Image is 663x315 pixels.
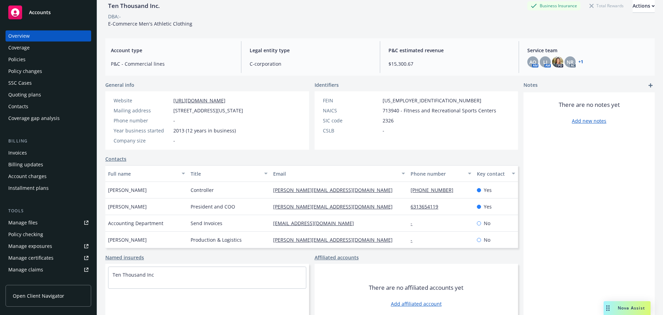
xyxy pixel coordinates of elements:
[8,42,30,53] div: Coverage
[8,77,32,89] div: SSC Cases
[6,113,91,124] a: Coverage gap analysis
[388,47,510,54] span: P&C estimated revenue
[8,147,27,158] div: Invoices
[559,101,620,109] span: There are no notes yet
[578,60,583,64] a: +1
[8,183,49,194] div: Installment plans
[6,77,91,89] a: SSC Cases
[618,305,645,311] span: Nova Assist
[105,155,126,163] a: Contacts
[114,117,171,124] div: Phone number
[191,236,242,243] span: Production & Logistics
[484,203,492,210] span: Yes
[173,107,243,114] span: [STREET_ADDRESS][US_STATE]
[191,220,222,227] span: Send Invoices
[108,236,147,243] span: [PERSON_NAME]
[315,81,339,89] span: Identifiers
[388,60,510,67] span: $15,300.67
[250,47,372,54] span: Legal entity type
[173,117,175,124] span: -
[273,203,398,210] a: [PERSON_NAME][EMAIL_ADDRESS][DOMAIN_NAME]
[105,1,163,10] div: Ten Thousand Inc.
[6,252,91,263] a: Manage certificates
[411,237,418,243] a: -
[273,170,397,177] div: Email
[8,276,41,287] div: Manage BORs
[8,113,60,124] div: Coverage gap analysis
[408,165,474,182] button: Phone number
[108,170,177,177] div: Full name
[474,165,518,182] button: Key contact
[8,30,30,41] div: Overview
[6,264,91,275] a: Manage claims
[8,264,43,275] div: Manage claims
[273,237,398,243] a: [PERSON_NAME][EMAIL_ADDRESS][DOMAIN_NAME]
[188,165,270,182] button: Title
[8,54,26,65] div: Policies
[411,203,444,210] a: 6313654119
[383,127,384,134] span: -
[13,292,64,299] span: Open Client Navigator
[323,97,380,104] div: FEIN
[173,97,225,104] a: [URL][DOMAIN_NAME]
[105,254,144,261] a: Named insureds
[191,203,235,210] span: President and COO
[586,1,627,10] div: Total Rewards
[604,301,651,315] button: Nova Assist
[323,107,380,114] div: NAICS
[6,229,91,240] a: Policy checking
[108,220,163,227] span: Accounting Department
[369,284,463,292] span: There are no affiliated accounts yet
[108,13,121,20] div: DBA: -
[567,58,574,66] span: NR
[527,1,580,10] div: Business Insurance
[411,187,459,193] a: [PHONE_NUMBER]
[8,217,38,228] div: Manage files
[105,81,134,89] span: General info
[111,47,233,54] span: Account type
[8,101,28,112] div: Contacts
[6,217,91,228] a: Manage files
[105,165,188,182] button: Full name
[552,56,563,67] img: photo
[383,97,481,104] span: [US_EMPLOYER_IDENTIFICATION_NUMBER]
[173,137,175,144] span: -
[270,165,408,182] button: Email
[484,186,492,194] span: Yes
[273,220,359,226] a: [EMAIL_ADDRESS][DOMAIN_NAME]
[484,220,490,227] span: No
[6,147,91,158] a: Invoices
[315,254,359,261] a: Affiliated accounts
[114,97,171,104] div: Website
[8,159,43,170] div: Billing updates
[6,138,91,145] div: Billing
[114,127,171,134] div: Year business started
[6,30,91,41] a: Overview
[6,3,91,22] a: Accounts
[604,301,612,315] div: Drag to move
[391,300,442,307] a: Add affiliated account
[114,107,171,114] div: Mailing address
[6,89,91,100] a: Quoting plans
[523,81,538,90] span: Notes
[8,229,43,240] div: Policy checking
[8,171,47,182] div: Account charges
[543,58,547,66] span: LI
[6,54,91,65] a: Policies
[6,207,91,214] div: Tools
[8,66,42,77] div: Policy changes
[6,183,91,194] a: Installment plans
[8,252,54,263] div: Manage certificates
[108,203,147,210] span: [PERSON_NAME]
[6,66,91,77] a: Policy changes
[191,186,214,194] span: Controller
[173,127,236,134] span: 2013 (12 years in business)
[191,170,260,177] div: Title
[29,10,51,15] span: Accounts
[273,187,398,193] a: [PERSON_NAME][EMAIL_ADDRESS][DOMAIN_NAME]
[323,127,380,134] div: CSLB
[6,241,91,252] a: Manage exposures
[484,236,490,243] span: No
[411,220,418,226] a: -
